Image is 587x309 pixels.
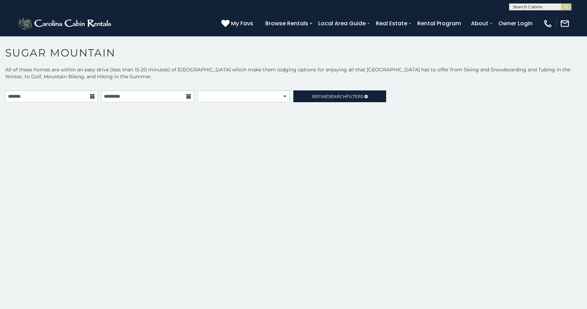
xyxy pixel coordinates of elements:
[372,17,411,29] a: Real Estate
[328,94,346,99] span: Search
[293,90,386,102] a: RefineSearchFilters
[414,17,464,29] a: Rental Program
[315,17,369,29] a: Local Area Guide
[312,94,363,99] span: Refine Filters
[231,19,253,28] span: My Favs
[468,17,492,29] a: About
[262,17,312,29] a: Browse Rentals
[221,19,255,28] a: My Favs
[543,19,553,28] img: phone-regular-white.png
[560,19,570,28] img: mail-regular-white.png
[495,17,536,29] a: Owner Login
[17,17,113,30] img: White-1-2.png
